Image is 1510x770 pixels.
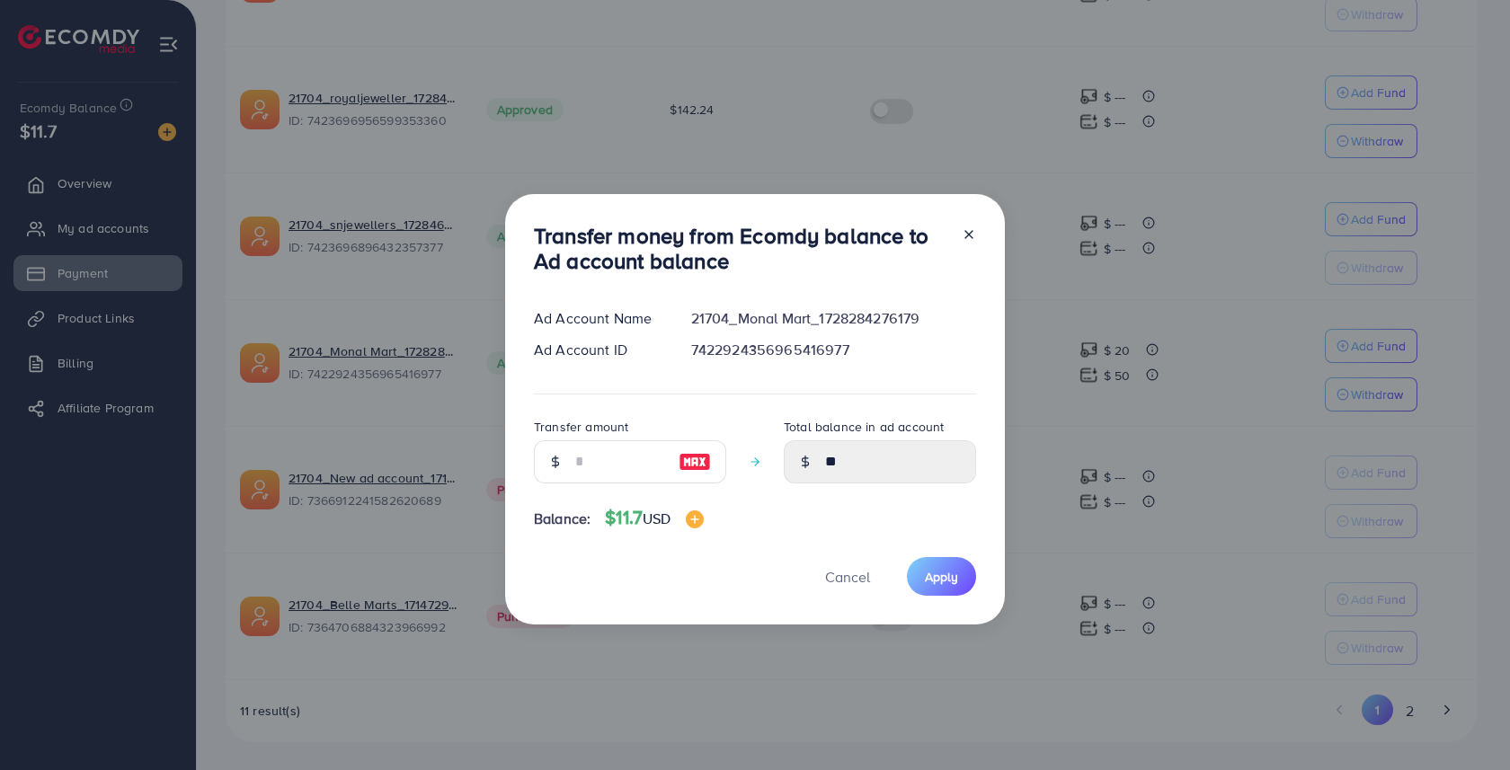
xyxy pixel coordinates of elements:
[534,223,947,275] h3: Transfer money from Ecomdy balance to Ad account balance
[534,418,628,436] label: Transfer amount
[605,507,703,529] h4: $11.7
[679,451,711,473] img: image
[520,340,677,360] div: Ad Account ID
[686,510,704,528] img: image
[677,340,990,360] div: 7422924356965416977
[643,509,671,528] span: USD
[677,308,990,329] div: 21704_Monal Mart_1728284276179
[520,308,677,329] div: Ad Account Name
[803,557,893,596] button: Cancel
[784,418,944,436] label: Total balance in ad account
[907,557,976,596] button: Apply
[925,568,958,586] span: Apply
[1434,689,1497,757] iframe: Chat
[825,567,870,587] span: Cancel
[534,509,591,529] span: Balance:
